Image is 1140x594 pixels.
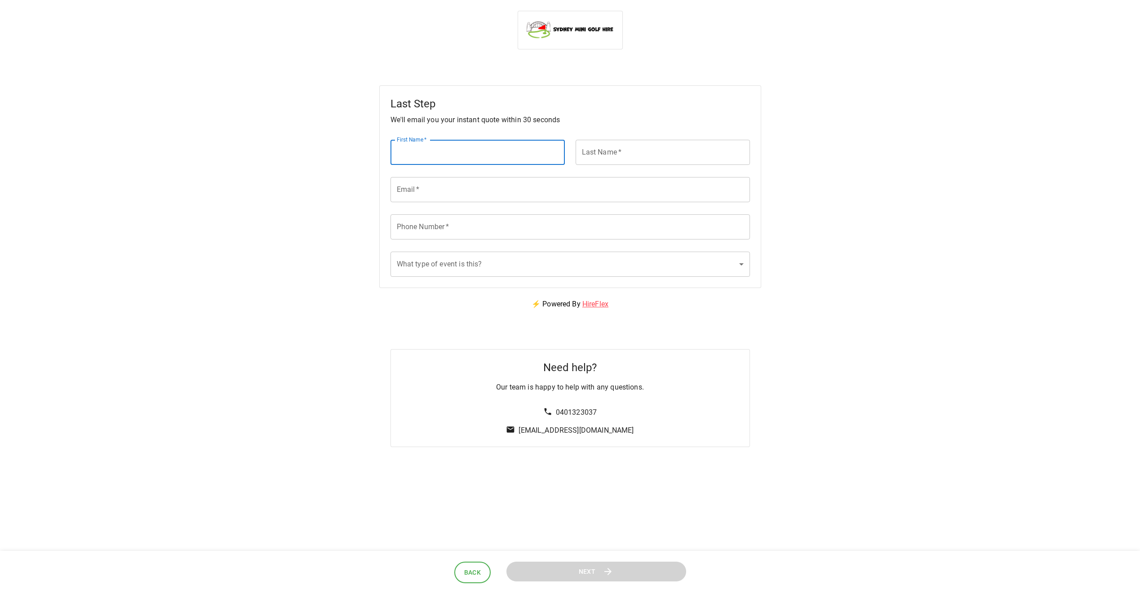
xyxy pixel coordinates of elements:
[397,136,427,143] label: First Name
[390,115,750,125] p: We'll email you your instant quote within 30 seconds
[521,288,619,320] p: ⚡ Powered By
[543,360,597,375] h5: Need help?
[582,300,608,308] a: HireFlex
[556,407,597,418] p: 0401323037
[390,97,750,111] h5: Last Step
[525,18,615,40] img: Sydney Mini Golf Hire logo
[519,426,634,434] a: [EMAIL_ADDRESS][DOMAIN_NAME]
[496,382,644,393] p: Our team is happy to help with any questions.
